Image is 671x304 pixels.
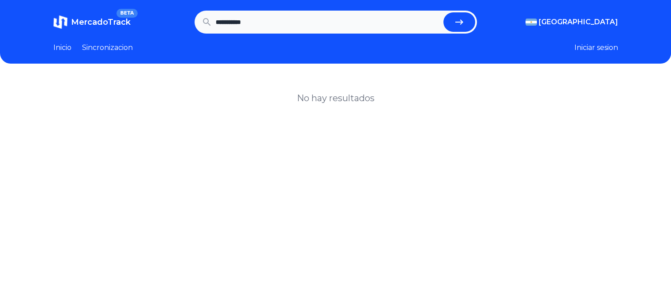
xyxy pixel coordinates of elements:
[53,42,71,53] a: Inicio
[297,92,375,104] h1: No hay resultados
[116,9,137,18] span: BETA
[71,17,131,27] span: MercadoTrack
[574,42,618,53] button: Iniciar sesion
[525,19,537,26] img: Argentina
[53,15,67,29] img: MercadoTrack
[53,15,131,29] a: MercadoTrackBETA
[539,17,618,27] span: [GEOGRAPHIC_DATA]
[82,42,133,53] a: Sincronizacion
[525,17,618,27] button: [GEOGRAPHIC_DATA]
